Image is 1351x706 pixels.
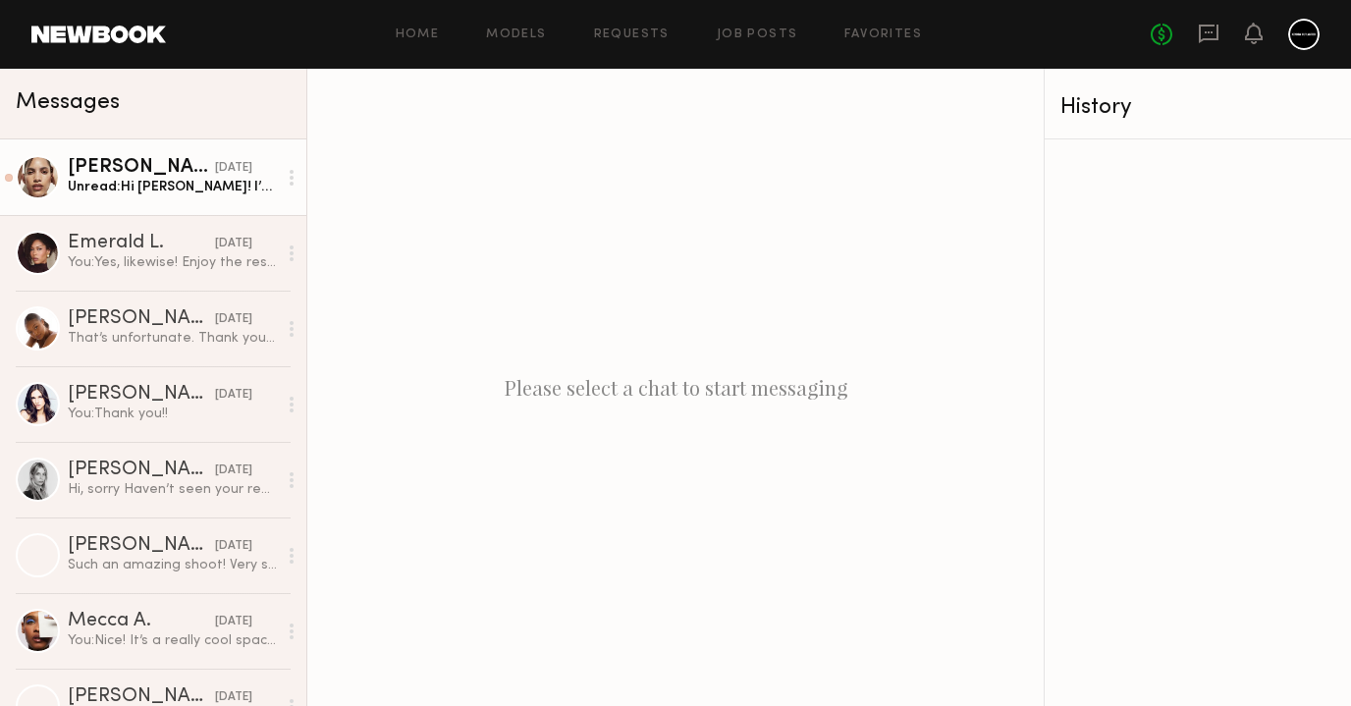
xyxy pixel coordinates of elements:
[68,253,277,272] div: You: Yes, likewise! Enjoy the rest of your weekend! Talk soon!
[68,405,277,423] div: You: Thank you!!
[1060,96,1335,119] div: History
[215,613,252,631] div: [DATE]
[396,28,440,41] a: Home
[68,461,215,480] div: [PERSON_NAME]
[68,480,277,499] div: Hi, sorry Haven’t seen your request, if you still need me I’m available [DATE] or any other day
[68,234,215,253] div: Emerald L.
[68,631,277,650] div: You: Nice! It’s a really cool space, happy we found it. Enjoy the rest of your day :)
[594,28,670,41] a: Requests
[215,386,252,405] div: [DATE]
[68,309,215,329] div: [PERSON_NAME]
[717,28,798,41] a: Job Posts
[215,462,252,480] div: [DATE]
[68,178,277,196] div: Unread: Hi [PERSON_NAME]! I’m sorry to say I will be in [GEOGRAPHIC_DATA] for fashion week starti...
[486,28,546,41] a: Models
[215,235,252,253] div: [DATE]
[16,91,120,114] span: Messages
[68,158,215,178] div: [PERSON_NAME]
[307,69,1044,706] div: Please select a chat to start messaging
[215,310,252,329] div: [DATE]
[68,612,215,631] div: Mecca A.
[68,536,215,556] div: [PERSON_NAME]
[68,385,215,405] div: [PERSON_NAME]
[68,329,277,348] div: That’s unfortunate. Thank you for the well wish, hope to work with you in the future.
[215,159,252,178] div: [DATE]
[68,556,277,574] div: Such an amazing shoot! Very sweet & skilled designer with great quality! Highly recommend.
[844,28,922,41] a: Favorites
[215,537,252,556] div: [DATE]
